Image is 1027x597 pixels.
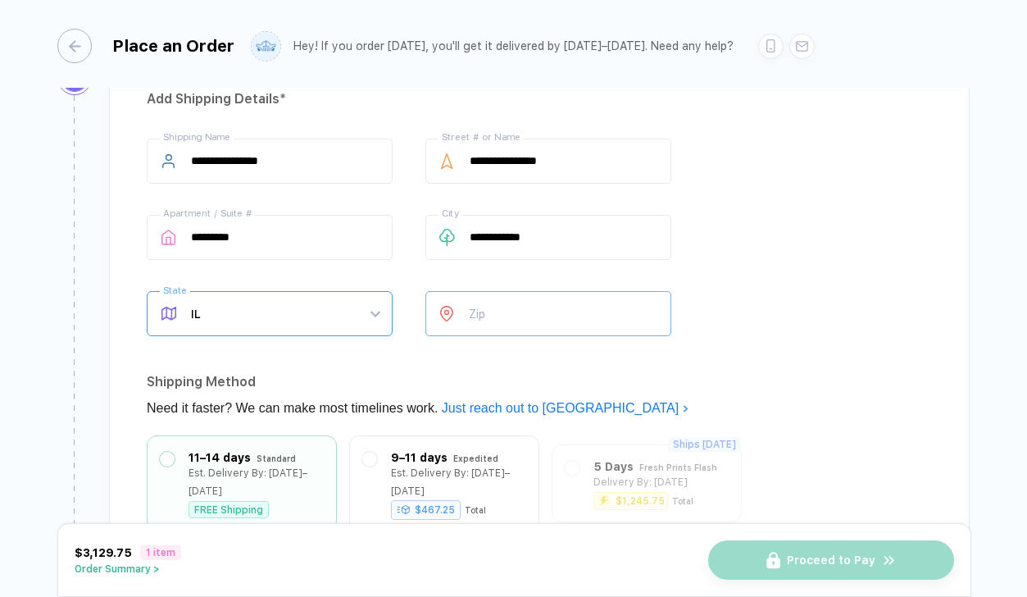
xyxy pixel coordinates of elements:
span: 1 item [140,545,181,560]
div: Standard [257,449,296,467]
div: Est. Delivery By: [DATE]–[DATE] [189,464,324,500]
div: FREE Shipping [189,501,269,518]
div: Est. Delivery By: [DATE]–[DATE] [391,464,526,500]
div: Total [465,505,486,515]
div: Place an Order [112,36,234,56]
img: user profile [252,32,280,61]
div: 11–14 days StandardEst. Delivery By: [DATE]–[DATE]FREE Shipping [160,449,324,518]
div: Hey! If you order [DATE], you'll get it delivered by [DATE]–[DATE]. Need any help? [293,39,734,53]
div: 9–11 days [391,449,448,467]
div: Expedited [453,449,498,467]
a: Just reach out to [GEOGRAPHIC_DATA] [442,401,689,415]
div: Shipping Method [147,369,932,395]
div: 11–14 days [189,449,251,467]
button: Order Summary > [75,563,181,575]
div: Add Shipping Details [147,86,932,112]
span: IL [191,292,379,335]
div: Need it faster? We can make most timelines work. [147,395,932,422]
div: $467.25 [391,500,461,520]
span: $3,129.75 [75,546,132,559]
div: 9–11 days ExpeditedEst. Delivery By: [DATE]–[DATE]$467.25Total [362,449,526,518]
